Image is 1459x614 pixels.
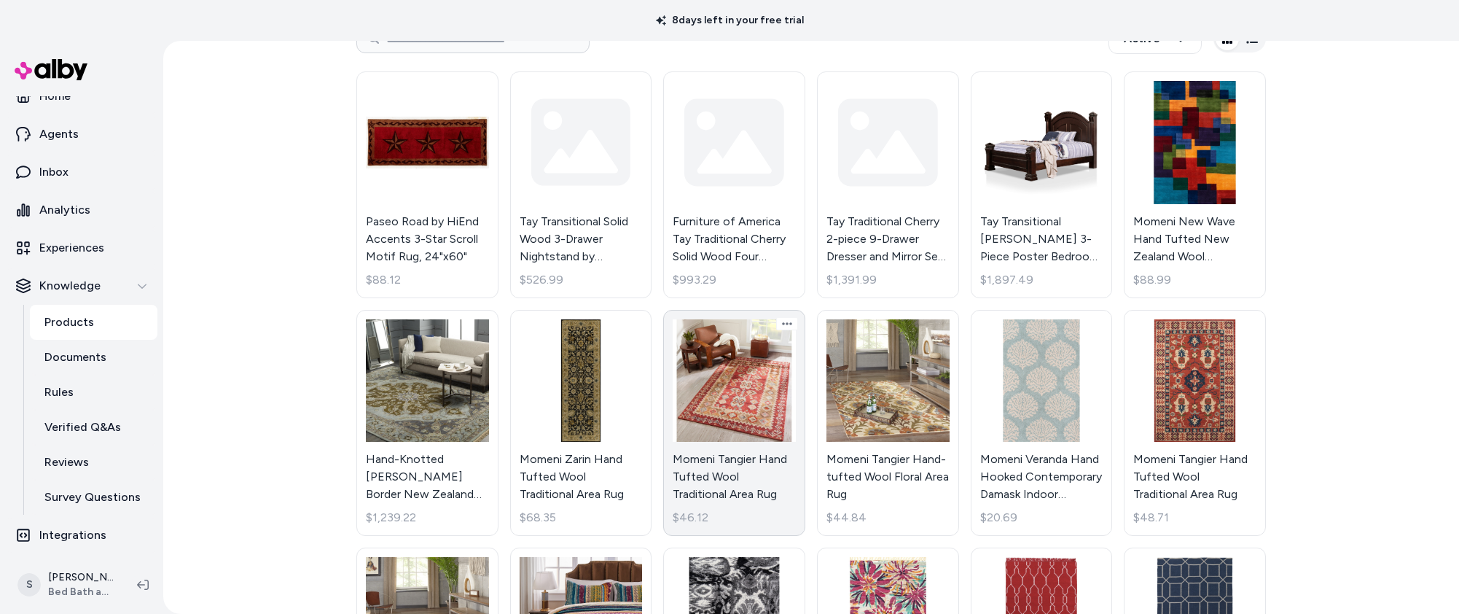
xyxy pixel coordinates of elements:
[39,526,106,544] p: Integrations
[6,268,157,303] button: Knowledge
[356,310,498,537] a: Hand-Knotted Tim Border New Zealand Wool Area RugHand-Knotted [PERSON_NAME] Border New Zealand Wo...
[647,13,813,28] p: 8 days left in your free trial
[30,340,157,375] a: Documents
[817,71,959,298] a: Tay Traditional Cherry 2-piece 9-Drawer Dresser and Mirror Set by Furniture of America$1,391.99
[39,125,79,143] p: Agents
[39,201,90,219] p: Analytics
[44,384,74,401] p: Rules
[39,163,69,181] p: Inbox
[6,155,157,190] a: Inbox
[44,489,141,506] p: Survey Questions
[817,310,959,537] a: Momeni Tangier Hand-tufted Wool Floral Area RugMomeni Tangier Hand-tufted Wool Floral Area Rug$44.84
[39,277,101,295] p: Knowledge
[30,480,157,515] a: Survey Questions
[39,88,71,105] p: Home
[6,518,157,553] a: Integrations
[663,71,805,298] a: Furniture of America Tay Traditional Cherry Solid Wood Four Poster Bed$993.29
[9,561,125,608] button: S[PERSON_NAME]Bed Bath and Beyond
[39,239,104,257] p: Experiences
[6,193,157,228] a: Analytics
[15,59,87,80] img: alby Logo
[30,375,157,410] a: Rules
[1124,310,1266,537] a: Momeni Tangier Hand Tufted Wool Traditional Area RugMomeni Tangier Hand Tufted Wool Traditional A...
[44,419,121,436] p: Verified Q&As
[971,71,1113,298] a: Tay Transitional Cherry Wood 3-Piece Poster Bedroom Set by Furniture of AmericaTay Transitional [...
[48,570,114,585] p: [PERSON_NAME]
[663,310,805,537] a: Momeni Tangier Hand Tufted Wool Traditional Area RugMomeni Tangier Hand Tufted Wool Traditional A...
[30,445,157,480] a: Reviews
[17,573,41,596] span: S
[44,314,94,331] p: Products
[356,71,498,298] a: Paseo Road by HiEnd Accents 3-Star Scroll Motif Rug, 24"x60"Paseo Road by HiEnd Accents 3-Star Sc...
[44,454,89,471] p: Reviews
[1124,71,1266,298] a: Momeni New Wave Hand Tufted New Zealand Wool Contemporary Geometric Area Rug.Momeni New Wave Hand...
[510,310,652,537] a: Momeni Zarin Hand Tufted Wool Traditional Area RugMomeni Zarin Hand Tufted Wool Traditional Area ...
[30,305,157,340] a: Products
[6,230,157,265] a: Experiences
[971,310,1113,537] a: Momeni Veranda Hand Hooked Contemporary Damask Indoor Outdoor RugMomeni Veranda Hand Hooked Conte...
[48,585,114,599] span: Bed Bath and Beyond
[30,410,157,445] a: Verified Q&As
[6,117,157,152] a: Agents
[510,71,652,298] a: Tay Transitional Solid Wood 3-Drawer Nightstand by Furniture of America$526.99
[6,79,157,114] a: Home
[44,349,106,366] p: Documents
